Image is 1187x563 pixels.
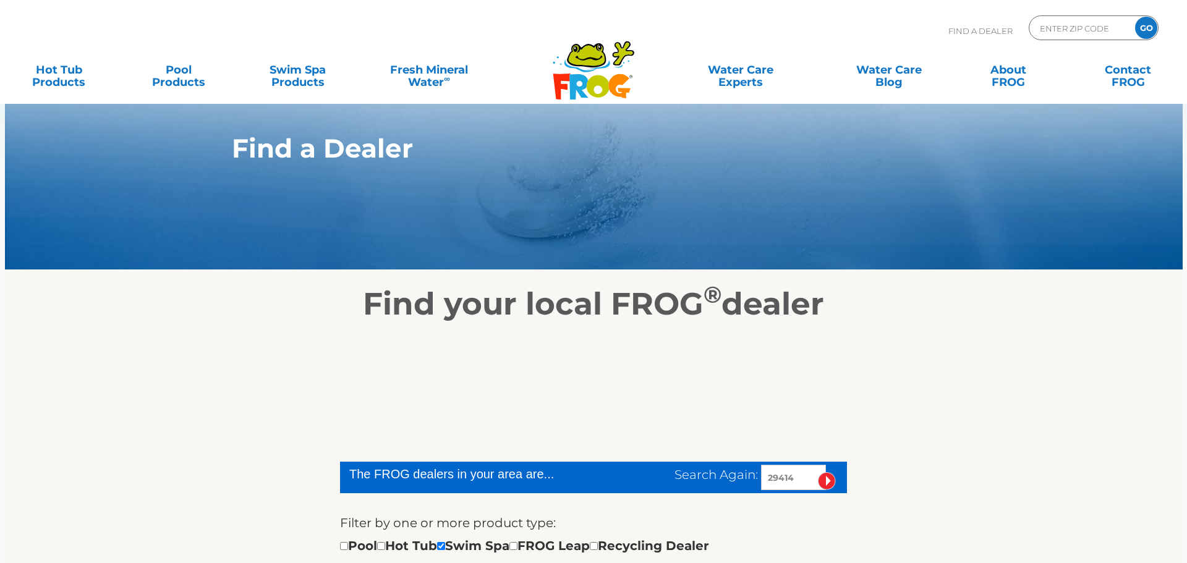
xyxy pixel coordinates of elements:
[843,57,935,82] a: Water CareBlog
[213,286,974,323] h2: Find your local FROG dealer
[818,472,836,490] input: Submit
[546,25,641,100] img: Frog Products Logo
[444,74,450,83] sup: ∞
[1082,57,1175,82] a: ContactFROG
[349,465,598,483] div: The FROG dealers in your area are...
[665,57,815,82] a: Water CareExperts
[252,57,344,82] a: Swim SpaProducts
[674,467,758,482] span: Search Again:
[962,57,1055,82] a: AboutFROG
[12,57,105,82] a: Hot TubProducts
[948,15,1013,46] p: Find A Dealer
[1135,17,1157,39] input: GO
[704,281,721,308] sup: ®
[132,57,224,82] a: PoolProducts
[340,513,556,533] label: Filter by one or more product type:
[371,57,487,82] a: Fresh MineralWater∞
[232,133,898,163] h1: Find a Dealer
[1039,19,1122,37] input: Zip Code Form
[340,536,709,556] div: Pool Hot Tub Swim Spa FROG Leap Recycling Dealer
